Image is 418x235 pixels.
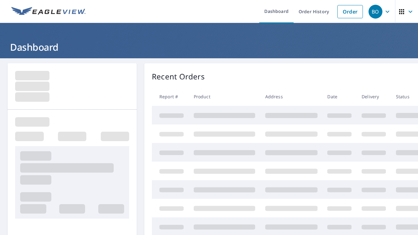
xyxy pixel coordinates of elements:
[11,7,86,16] img: EV Logo
[322,87,357,106] th: Date
[152,87,189,106] th: Report #
[357,87,391,106] th: Delivery
[189,87,260,106] th: Product
[8,41,410,54] h1: Dashboard
[337,5,363,18] a: Order
[260,87,323,106] th: Address
[152,71,205,82] p: Recent Orders
[369,5,382,19] div: BO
